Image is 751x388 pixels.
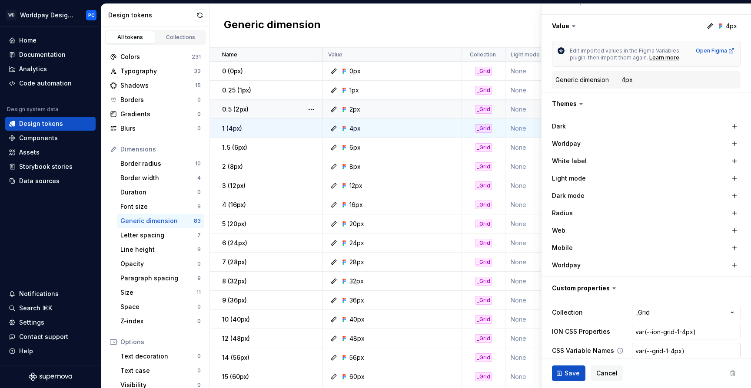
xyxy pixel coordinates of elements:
p: Light mode [511,51,540,58]
div: WD [6,10,17,20]
p: 1 (4px) [222,124,242,133]
div: _Grid [475,201,492,209]
div: Help [19,347,33,355]
div: Paragraph spacing [120,274,197,283]
div: Generic dimension [120,217,194,225]
a: Border width4 [117,171,204,185]
div: All tokens [109,34,152,41]
div: 9 [197,246,201,253]
div: Assets [19,148,40,157]
div: 10 [195,160,201,167]
button: Cancel [591,365,623,381]
p: 9 (36px) [222,296,247,305]
a: Learn more [649,54,679,61]
div: Design tokens [19,119,63,128]
a: Blurs0 [106,122,204,135]
p: 2 (8px) [222,162,243,171]
div: Analytics [19,65,47,73]
div: Search ⌘K [19,304,52,312]
div: _Grid [475,124,492,133]
a: Paragraph spacing9 [117,271,204,285]
p: 10 (40px) [222,315,250,324]
div: _Grid [475,258,492,266]
div: 0px [349,67,361,76]
a: Gradients0 [106,107,204,121]
div: 83 [194,217,201,224]
div: Storybook stories [19,162,73,171]
div: 0 [197,367,201,374]
span: Cancel [596,369,618,378]
div: 15 [195,82,201,89]
p: 7 (28px) [222,258,247,266]
div: Settings [19,318,44,327]
label: Mobile [552,243,573,252]
div: Shadows [120,81,195,90]
div: Line height [120,245,197,254]
div: Colors [120,53,192,61]
div: Size [120,288,196,297]
a: Settings [5,316,96,329]
div: 11 [196,289,201,296]
div: 28px [349,258,364,266]
p: 0․5 (2px) [222,105,249,114]
a: Design tokens [5,117,96,131]
div: 0 [197,353,201,360]
div: Borders [120,95,197,104]
span: Edit imported values in the Figma Variables plugin, then import them again. [570,47,681,61]
a: Space0 [117,300,204,314]
td: None [505,195,601,214]
div: 1px [349,86,359,95]
button: Contact support [5,330,96,344]
div: _Grid [475,334,492,343]
a: Text case0 [117,364,204,378]
div: 32px [349,277,364,286]
div: 4px [621,76,633,84]
div: Gradients [120,110,197,118]
td: None [505,119,601,138]
div: 9 [197,275,201,282]
td: None [505,62,601,81]
div: 9 [197,203,201,210]
td: None [505,291,601,310]
a: Generic dimension83 [117,214,204,228]
label: Dark [552,122,566,131]
div: 36px [349,296,364,305]
div: Data sources [19,177,60,185]
p: 15 (60px) [222,372,249,381]
td: None [505,348,601,367]
label: White label [552,157,587,165]
a: Data sources [5,174,96,188]
div: 0 [197,189,201,196]
div: Text decoration [120,352,197,361]
div: Documentation [19,50,66,59]
div: Border width [120,174,197,182]
label: CSS Variable Names [552,346,614,355]
p: 0․25 (1px) [222,86,251,95]
div: 0 [197,318,201,325]
div: _Grid [475,162,492,171]
p: Collection [470,51,496,58]
div: Options [120,338,201,346]
div: _Grid [475,105,492,114]
div: 4px [349,124,361,133]
div: 12px [349,181,362,190]
td: None [505,329,601,348]
div: Open Figma [696,47,735,54]
button: WDWorldpay Design SystemPC [2,6,99,24]
a: Typography33 [106,64,204,78]
div: Font size [120,202,197,211]
div: _Grid [475,315,492,324]
p: Value [328,51,342,58]
div: Blurs [120,124,197,133]
a: Supernova Logo [29,372,72,381]
div: Design tokens [108,11,194,20]
div: Letter spacing [120,231,197,240]
div: Notifications [19,289,59,298]
div: 6px [349,143,361,152]
div: Text case [120,366,197,375]
a: Font size9 [117,200,204,214]
label: Worldpay [552,139,581,148]
div: PC [88,12,95,19]
div: Generic dimension [555,76,609,84]
div: _Grid [475,143,492,152]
